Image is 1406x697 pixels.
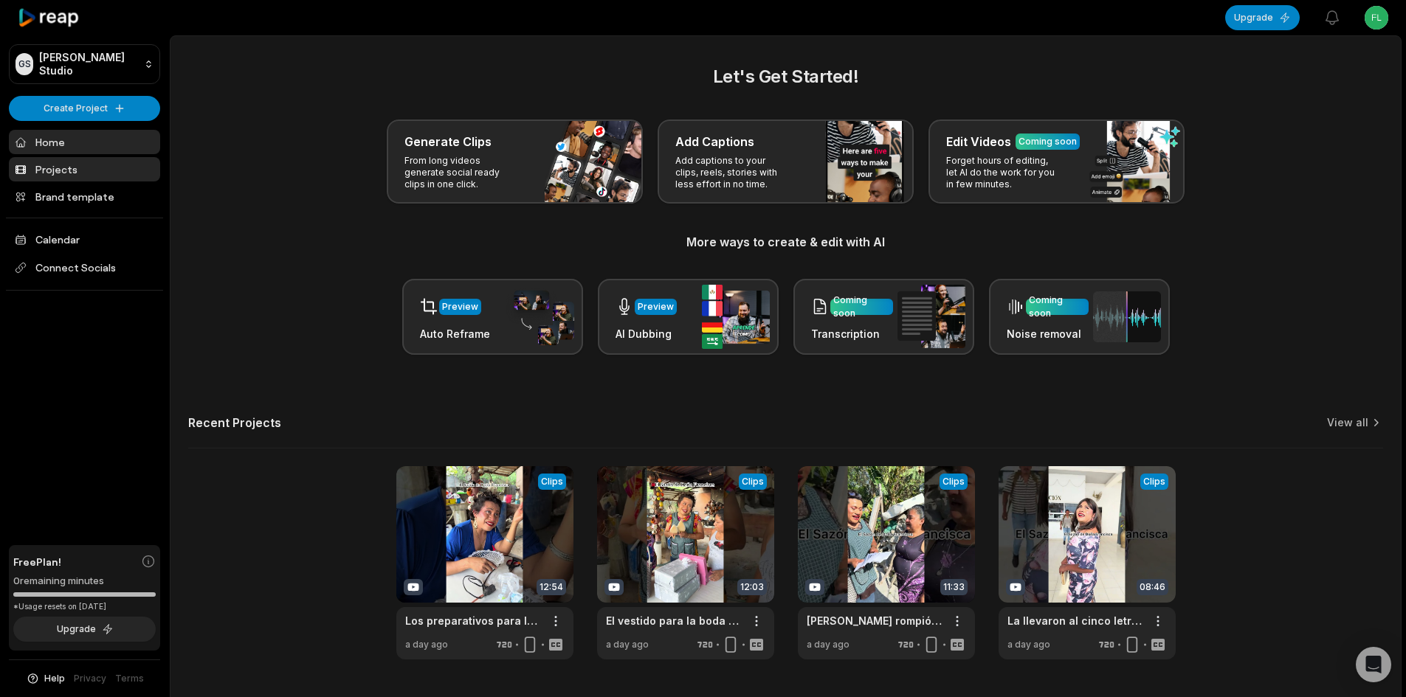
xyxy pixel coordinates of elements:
[188,63,1383,90] h2: Let's Get Started!
[811,326,893,341] h3: Transcription
[946,155,1061,190] p: Forget hours of editing, let AI do the work for you in few minutes.
[506,288,574,346] img: auto_reframe.png
[13,617,156,642] button: Upgrade
[606,613,742,628] a: El vestido para la boda de [PERSON_NAME]
[638,300,674,313] div: Preview
[1019,135,1077,148] div: Coming soon
[44,672,65,685] span: Help
[702,285,770,349] img: ai_dubbing.png
[1007,326,1089,341] h3: Noise removal
[9,96,160,121] button: Create Project
[1225,5,1300,30] button: Upgrade
[946,133,1011,150] h3: Edit Videos
[1029,294,1086,320] div: Coming soon
[13,554,61,569] span: Free Plan!
[9,184,160,209] a: Brand template
[675,155,790,190] p: Add captions to your clips, reels, stories with less effort in no time.
[442,300,478,313] div: Preview
[404,133,492,150] h3: Generate Clips
[1327,415,1368,430] a: View all
[1356,647,1391,682] div: Open Intercom Messenger
[405,613,541,628] a: Los preparativos para la boda
[9,130,160,154] a: Home
[9,227,160,252] a: Calendar
[807,613,942,628] a: [PERSON_NAME] rompió la invitación de la boda de [PERSON_NAME]
[26,672,65,685] button: Help
[9,157,160,181] a: Projects
[9,254,160,281] span: Connect Socials
[616,326,677,341] h3: AI Dubbing
[1093,291,1161,342] img: noise_removal.png
[115,672,144,685] a: Terms
[188,233,1383,251] h3: More ways to create & edit with AI
[13,601,156,612] div: *Usage resets on [DATE]
[1007,613,1143,628] a: La llevaron al cinco letras
[188,415,281,430] h2: Recent Projects
[833,294,890,320] div: Coming soon
[897,285,965,348] img: transcription.png
[15,53,33,75] div: GS
[675,133,754,150] h3: Add Captions
[39,51,138,77] p: [PERSON_NAME] Studio
[404,155,519,190] p: From long videos generate social ready clips in one click.
[420,326,490,341] h3: Auto Reframe
[13,574,156,589] div: 0 remaining minutes
[74,672,106,685] a: Privacy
